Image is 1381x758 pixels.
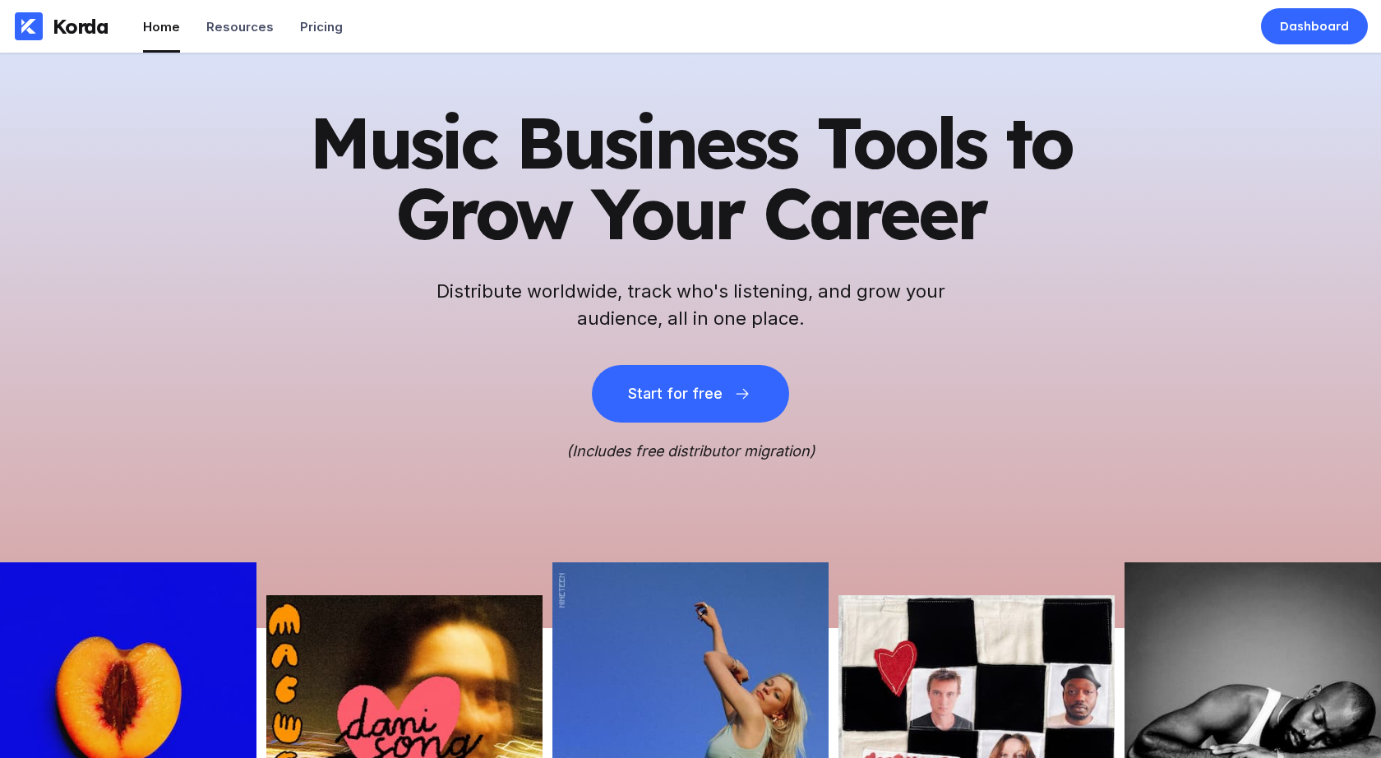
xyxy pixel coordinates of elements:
a: Dashboard [1261,8,1368,44]
div: Home [143,19,180,35]
div: Korda [53,14,109,39]
div: Pricing [300,19,343,35]
button: Start for free [592,365,789,423]
h1: Music Business Tools to Grow Your Career [288,107,1093,248]
h2: Distribute worldwide, track who's listening, and grow your audience, all in one place. [427,278,954,332]
i: (Includes free distributor migration) [566,442,815,460]
div: Start for free [628,386,722,402]
div: Dashboard [1280,18,1349,35]
div: Resources [206,19,274,35]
